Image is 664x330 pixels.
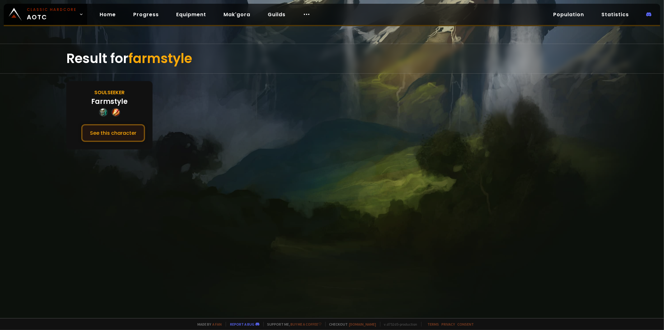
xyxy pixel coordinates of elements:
[66,44,597,73] div: Result for
[442,322,455,327] a: Privacy
[380,322,417,327] span: v. d752d5 - production
[548,8,589,21] a: Population
[171,8,211,21] a: Equipment
[263,8,290,21] a: Guilds
[27,7,77,12] small: Classic Hardcore
[128,8,164,21] a: Progress
[95,8,121,21] a: Home
[230,322,255,327] a: Report a bug
[27,7,77,22] span: AOTC
[219,8,255,21] a: Mak'gora
[94,89,125,96] div: Soulseeker
[428,322,439,327] a: Terms
[4,4,87,25] a: Classic HardcoreAOTC
[194,322,222,327] span: Made by
[325,322,376,327] span: Checkout
[349,322,376,327] a: [DOMAIN_NAME]
[291,322,322,327] a: Buy me a coffee
[263,322,322,327] span: Support me,
[91,96,128,107] div: Farmstyle
[596,8,634,21] a: Statistics
[81,124,145,142] button: See this character
[213,322,222,327] a: a fan
[128,49,192,68] span: farmstyle
[458,322,474,327] a: Consent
